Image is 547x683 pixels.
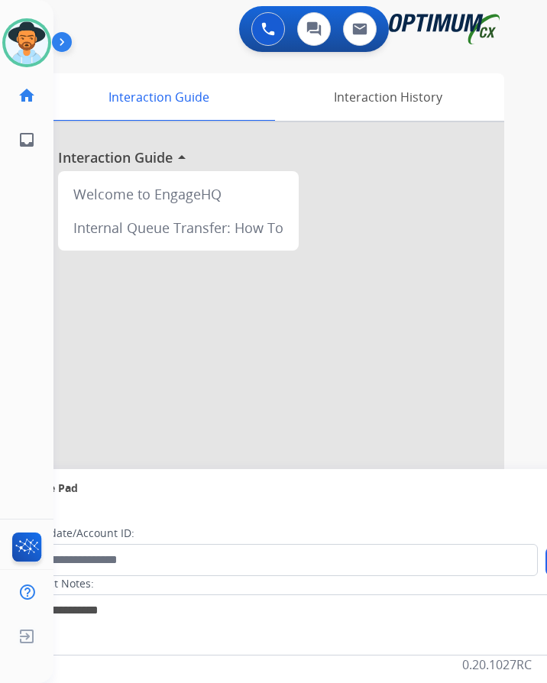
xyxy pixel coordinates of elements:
[5,21,48,64] img: avatar
[64,211,293,244] div: Internal Queue Transfer: How To
[462,655,532,674] p: 0.20.1027RC
[18,86,36,105] mat-icon: home
[20,526,134,541] label: Candidate/Account ID:
[271,73,504,121] div: Interaction History
[64,177,293,211] div: Welcome to EngageHQ
[19,576,94,591] label: Contact Notes:
[46,73,271,121] div: Interaction Guide
[18,131,36,149] mat-icon: inbox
